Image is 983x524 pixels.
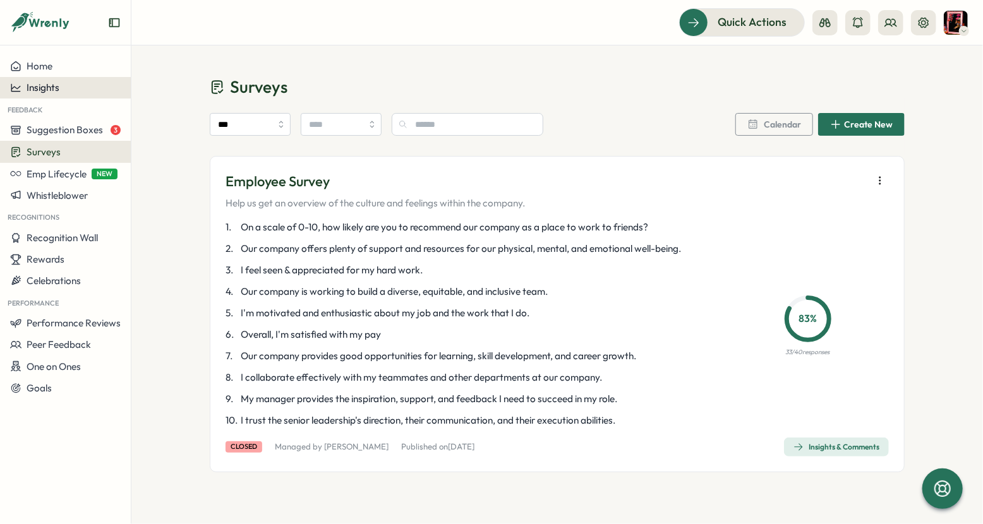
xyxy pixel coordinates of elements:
[241,371,602,384] span: I collaborate effectively with my teammates and other departments at our company.
[735,113,813,136] button: Calendar
[27,168,87,180] span: Emp Lifecycle
[230,76,287,98] span: Surveys
[944,11,968,35] img: Ruth
[786,347,830,357] p: 33 / 40 responses
[27,275,81,287] span: Celebrations
[226,371,238,384] span: 8 .
[788,311,828,327] p: 83 %
[226,220,238,234] span: 1 .
[27,124,103,136] span: Suggestion Boxes
[226,328,238,342] span: 6 .
[27,253,64,265] span: Rewards
[448,441,474,451] span: [DATE]
[226,242,238,256] span: 2 .
[27,338,91,350] span: Peer Feedback
[241,414,615,427] span: I trust the senior leadership's direction, their communication, and their execution abilities.
[241,242,681,256] span: Our company offers plenty of support and resources for our physical, mental, and emotional well-b...
[324,441,389,451] a: [PERSON_NAME]
[401,441,474,453] p: Published on
[275,441,389,453] p: Managed by
[226,196,525,210] p: Help us get an overview of the culture and feelings within the company.
[27,81,59,93] span: Insights
[718,14,787,30] span: Quick Actions
[27,60,52,72] span: Home
[27,189,88,201] span: Whistleblower
[27,382,52,394] span: Goals
[784,438,889,456] button: Insights & Comments
[27,360,81,372] span: One on Ones
[241,328,381,342] span: Overall, I'm satisfied with my pay
[226,285,238,299] span: 4 .
[241,306,529,320] span: I'm motivated and enthusiastic about my job and the work that I do.
[27,232,98,244] span: Recognition Wall
[241,285,548,299] span: Our company is working to build a diverse, equitable, and inclusive team.
[27,146,61,158] span: Surveys
[92,169,118,179] span: NEW
[226,306,238,320] span: 5 .
[226,392,238,406] span: 9 .
[679,8,805,36] button: Quick Actions
[818,113,905,136] button: Create New
[793,442,879,452] div: Insights & Comments
[226,441,262,452] div: closed
[111,125,121,135] span: 3
[226,263,238,277] span: 3 .
[241,220,648,234] span: On a scale of 0-10, how likely are you to recommend our company as a place to work to friends?
[844,120,893,129] span: Create New
[241,349,636,363] span: Our company provides good opportunities for learning, skill development, and career growth.
[226,349,238,363] span: 7 .
[226,414,238,427] span: 10 .
[764,120,801,129] span: Calendar
[241,263,423,277] span: I feel seen & appreciated for my hard work.
[226,172,525,191] p: Employee Survey
[108,16,121,29] button: Expand sidebar
[241,392,617,406] span: My manager provides the inspiration, support, and feedback I need to succeed in my role.
[27,317,121,329] span: Performance Reviews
